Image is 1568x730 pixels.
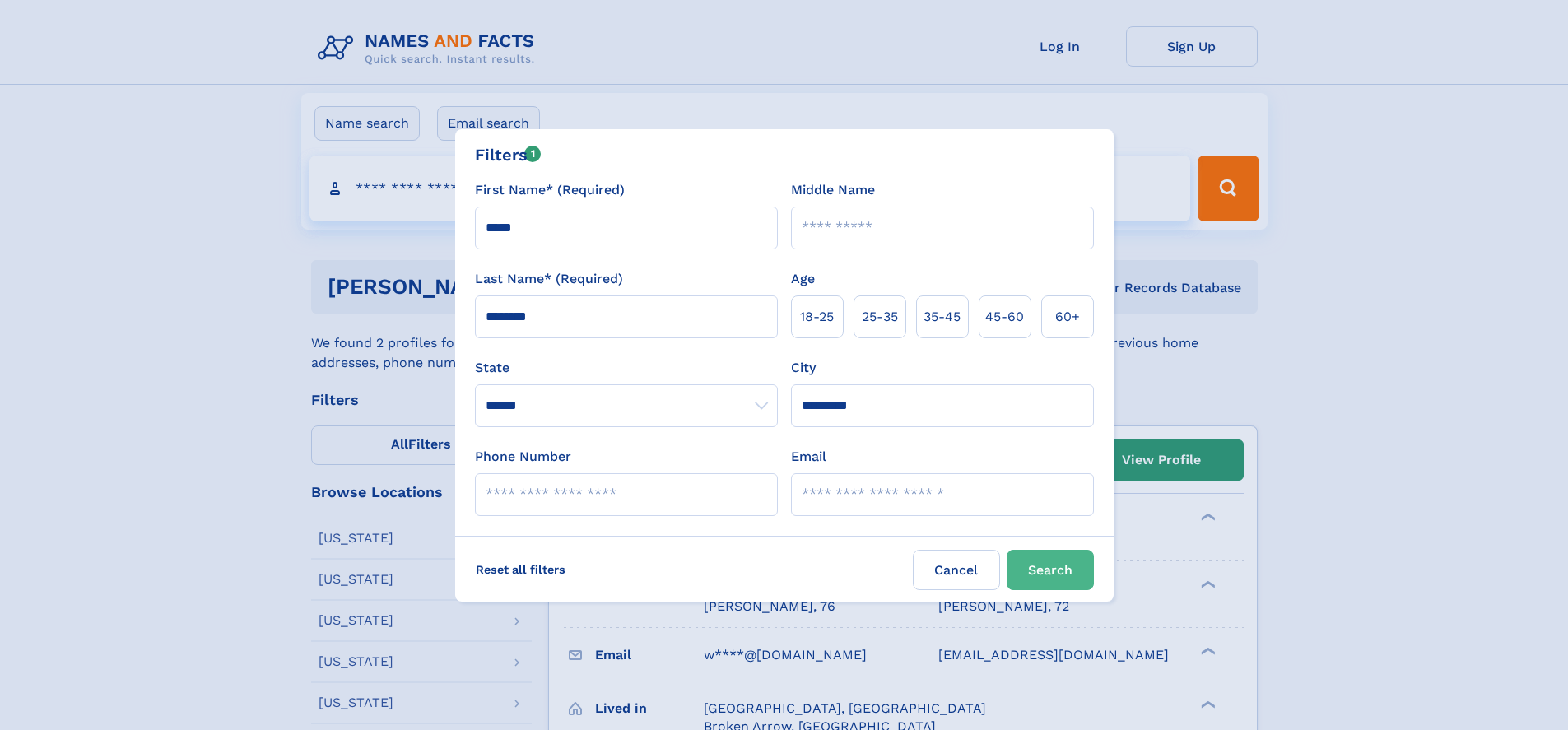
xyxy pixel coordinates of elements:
span: 45‑60 [985,307,1024,327]
label: City [791,358,816,378]
span: 18‑25 [800,307,834,327]
label: Reset all filters [465,550,576,589]
label: Email [791,447,826,467]
div: Filters [475,142,542,167]
label: State [475,358,778,378]
label: Last Name* (Required) [475,269,623,289]
label: Middle Name [791,180,875,200]
span: 25‑35 [862,307,898,327]
label: Phone Number [475,447,571,467]
span: 35‑45 [924,307,961,327]
label: Cancel [913,550,1000,590]
button: Search [1007,550,1094,590]
label: Age [791,269,815,289]
label: First Name* (Required) [475,180,625,200]
span: 60+ [1055,307,1080,327]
